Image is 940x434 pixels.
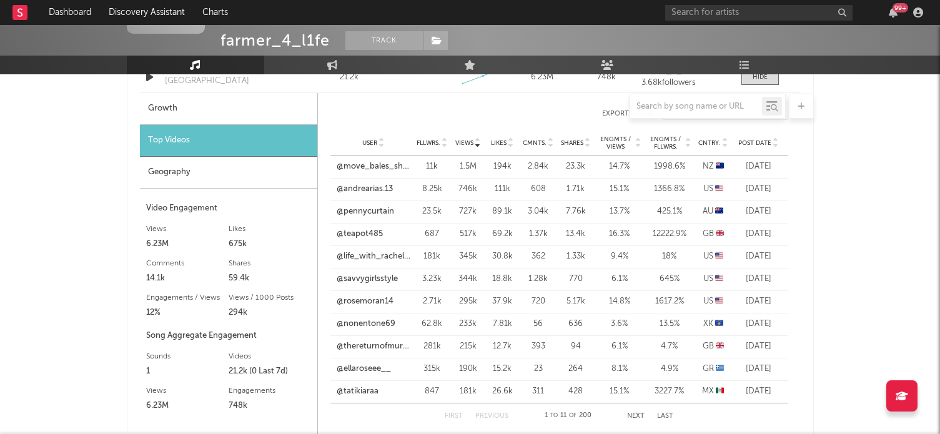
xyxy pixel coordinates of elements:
div: 13.7 % [598,205,641,218]
div: GR [698,363,729,375]
span: 🇺🇸 [715,297,723,305]
div: 1.28k [523,273,554,285]
div: 295k [454,295,482,308]
span: Views [455,139,473,147]
div: US [698,183,729,195]
span: 🇺🇸 [715,185,723,193]
div: [DATE] [735,250,782,263]
a: @pennycurtain [337,205,394,218]
button: Next [627,413,645,420]
div: Top Videos [140,125,317,157]
div: 746k [454,183,482,195]
div: 3227.7 % [648,385,691,398]
div: 311 [523,385,554,398]
div: 3.68k followers [641,79,728,87]
div: 12.7k [488,340,517,353]
div: 7.81k [488,318,517,330]
div: 1.37k [523,228,554,240]
div: 12% [146,305,229,320]
div: GB [698,228,729,240]
div: 14.1k [146,271,229,286]
div: Views / 1000 Posts [229,290,311,305]
div: 720 [523,295,554,308]
div: 15.1 % [598,385,641,398]
div: [DATE] [735,385,782,398]
span: 🇬🇧 [716,230,724,238]
div: 3.04k [523,205,554,218]
div: Comments [146,256,229,271]
div: 30.8k [488,250,517,263]
span: User [362,139,377,147]
div: [DATE] [735,183,782,195]
div: 14.8 % [598,295,641,308]
div: 11k [417,160,448,173]
div: 847 [417,385,448,398]
div: 94 [560,340,591,353]
button: Previous [475,413,508,420]
div: 6.23M [146,237,229,252]
div: 21.2k (0 Last 7d) [229,364,311,379]
div: 425.1 % [648,205,691,218]
div: [DATE] [735,318,782,330]
div: Video Engagement [146,201,311,216]
div: 23 [523,363,554,375]
div: 233k [454,318,482,330]
div: 4.9 % [648,363,691,375]
div: 362 [523,250,554,263]
div: 5.17k [560,295,591,308]
div: [DATE] [735,205,782,218]
div: 645 % [648,273,691,285]
div: 344k [454,273,482,285]
div: 8.25k [417,183,448,195]
a: @savvygirlsstyle [337,273,398,285]
div: 770 [560,273,591,285]
div: 2.71k [417,295,448,308]
a: @life_with_rachel__ [337,250,410,263]
div: 428 [560,385,591,398]
div: 16.3 % [598,228,641,240]
div: [DATE] [735,160,782,173]
div: Shares [229,256,311,271]
div: 14.7 % [598,160,641,173]
div: 15.1 % [598,183,641,195]
div: 264 [560,363,591,375]
span: 🇲🇽 [716,387,724,395]
div: US [698,250,729,263]
div: 99 + [893,3,908,12]
div: 6.23M [146,398,229,413]
div: 3.23k [417,273,448,285]
div: 687 [417,228,448,240]
a: @thereturnofmurphylloyd [337,340,410,353]
div: 4.7 % [648,340,691,353]
div: Likes [229,222,311,237]
span: Engmts / Fllwrs. [648,136,684,150]
div: 15.2k [488,363,517,375]
div: Song Aggregate Engagement [146,328,311,343]
span: Likes [491,139,507,147]
div: 1998.6 % [648,160,691,173]
span: 🇺🇸 [715,275,723,283]
span: Post Date [738,139,771,147]
div: [DATE] [735,363,782,375]
div: 7.76k [560,205,591,218]
a: @ellaroseee__ [337,363,391,375]
div: 1 [146,364,229,379]
div: [DATE] [735,295,782,308]
div: 6.1 % [598,340,641,353]
div: 1366.8 % [648,183,691,195]
div: 59.4k [229,271,311,286]
span: 🇺🇸 [715,252,723,260]
div: 281k [417,340,448,353]
div: 9.4 % [598,250,641,263]
span: 🇦🇺 [715,207,723,215]
div: 315k [417,363,448,375]
div: NZ [698,160,729,173]
div: 608 [523,183,554,195]
div: 18 % [648,250,691,263]
div: 62.8k [417,318,448,330]
div: 345k [454,250,482,263]
div: 1.33k [560,250,591,263]
button: 99+ [889,7,898,17]
span: 🇬🇷 [716,365,724,373]
div: 1.71k [560,183,591,195]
